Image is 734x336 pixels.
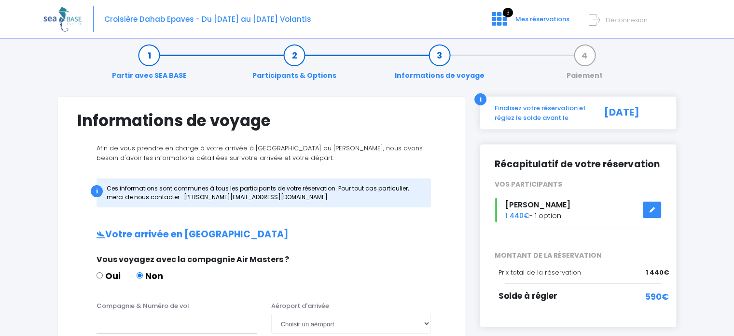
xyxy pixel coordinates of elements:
[97,254,289,265] span: Vous voyagez avec la compagnie Air Masters ?
[271,301,329,311] label: Aéroport d'arrivée
[645,290,669,303] span: 590€
[505,211,529,220] span: 1 440€
[107,50,192,81] a: Partir avec SEA BASE
[390,50,489,81] a: Informations de voyage
[137,272,143,278] input: Non
[77,229,445,240] h2: Votre arrivée en [GEOGRAPHIC_DATA]
[487,103,593,122] div: Finalisez votre réservation et réglez le solde avant le
[499,290,557,302] span: Solde à régler
[487,179,669,190] div: VOS PARTICIPANTS
[77,111,445,130] h1: Informations de voyage
[484,18,575,27] a: 3 Mes réservations
[593,103,669,122] div: [DATE]
[104,14,311,24] span: Croisière Dahab Epaves - Du [DATE] au [DATE] Volantis
[487,198,669,222] div: - 1 option
[495,159,662,170] h2: Récapitulatif de votre réservation
[515,15,569,24] span: Mes réservations
[562,50,608,81] a: Paiement
[606,15,648,25] span: Déconnexion
[503,8,513,17] span: 3
[91,185,103,197] div: i
[505,199,570,210] span: [PERSON_NAME]
[248,50,341,81] a: Participants & Options
[97,272,103,278] input: Oui
[77,144,445,162] p: Afin de vous prendre en charge à votre arrivée à [GEOGRAPHIC_DATA] ou [PERSON_NAME], nous avons b...
[97,301,189,311] label: Compagnie & Numéro de vol
[487,250,669,261] span: MONTANT DE LA RÉSERVATION
[499,268,581,277] span: Prix total de la réservation
[97,269,121,282] label: Oui
[97,178,431,207] div: Ces informations sont communes à tous les participants de votre réservation. Pour tout cas partic...
[646,268,669,278] span: 1 440€
[137,269,163,282] label: Non
[474,93,486,105] div: i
